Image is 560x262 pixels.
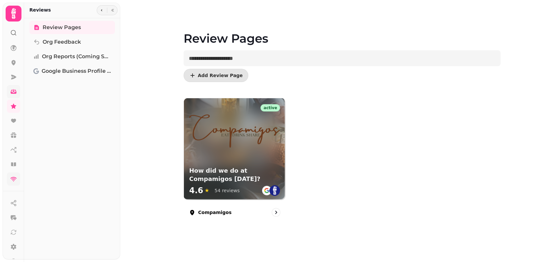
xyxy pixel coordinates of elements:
span: ★ [205,187,209,195]
p: Compamigos [198,209,231,216]
img: go-emblem@2x.png [262,185,272,196]
a: CompamigosactiveHow did we do at Compamigos today?How did we do at Compamigos [DATE]?4.6★54 revie... [184,98,286,222]
a: Google Business Profile (Beta) [29,65,115,78]
h2: Reviews [29,7,51,13]
span: Org Feedback [43,38,81,46]
h3: How did we do at Compamigos [DATE]? [189,167,280,183]
a: Org Feedback [29,35,115,49]
div: 54 reviews [215,187,240,194]
img: How did we do at Compamigos today? [189,112,280,148]
img: st.png [269,185,280,196]
span: Add Review Page [198,73,243,78]
span: Google Business Profile (Beta) [42,67,111,75]
span: Review Pages [43,23,81,31]
a: Review Pages [29,21,115,34]
span: Org Reports (coming soon) [42,53,111,61]
button: Add Review Page [184,69,248,82]
svg: go to [273,209,279,216]
h1: Review Pages [184,16,501,45]
a: Org Reports (coming soon) [29,50,115,63]
div: active [261,104,280,111]
span: 4.6 [189,185,203,196]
